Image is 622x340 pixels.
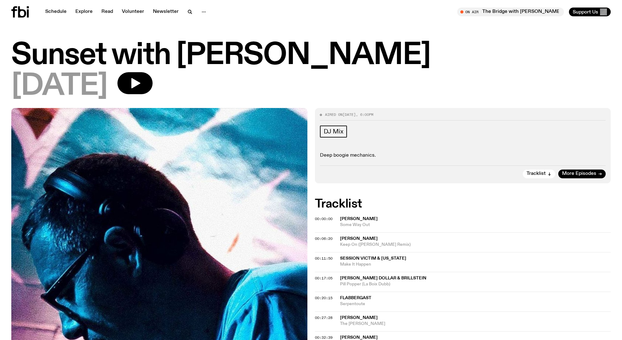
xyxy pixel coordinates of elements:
button: 00:27:28 [315,316,333,320]
span: Make It Happen [340,262,611,267]
button: Support Us [569,8,611,16]
button: On AirThe Bridge with [PERSON_NAME] [457,8,564,16]
span: [PERSON_NAME] [340,236,378,241]
a: DJ Mix [320,126,347,138]
button: 00:17:05 [315,277,333,280]
span: The [PERSON_NAME] [340,321,611,327]
span: [DATE] [343,112,356,117]
span: , 6:00pm [356,112,373,117]
button: 00:11:50 [315,257,333,260]
span: Tracklist [527,171,546,176]
a: Newsletter [149,8,182,16]
span: Session Victim & [US_STATE] [340,256,406,261]
button: 00:20:15 [315,296,333,300]
a: Schedule [41,8,70,16]
span: 00:27:28 [315,315,333,320]
span: More Episodes [562,171,596,176]
span: 00:00:00 [315,216,333,221]
button: Tracklist [523,170,555,178]
span: 00:32:39 [315,335,333,340]
span: 00:20:15 [315,295,333,300]
button: 00:32:39 [315,336,333,339]
a: Volunteer [118,8,148,16]
span: 00:06:20 [315,236,333,241]
span: Keep On ([PERSON_NAME] Remix) [340,242,611,248]
button: 00:06:20 [315,237,333,240]
h2: Tracklist [315,198,611,210]
a: Explore [72,8,96,16]
span: [PERSON_NAME] Dollar & Brillstein [340,276,426,280]
span: Some Way Out [340,222,611,228]
h1: Sunset with [PERSON_NAME] [11,41,611,70]
p: Deep boogie mechanics. [320,153,606,159]
span: Aired on [325,112,343,117]
a: Read [98,8,117,16]
span: Support Us [573,9,598,15]
span: [PERSON_NAME] [340,316,378,320]
span: Serpentoute [340,301,611,307]
span: Flabbergast [340,296,371,300]
span: DJ Mix [324,128,343,135]
span: [DATE] [11,72,107,100]
a: More Episodes [558,170,606,178]
span: Pill Popper (La Boix Dubb) [340,281,611,287]
button: 00:00:00 [315,217,333,221]
span: [PERSON_NAME] [340,335,378,340]
span: [PERSON_NAME] [340,217,378,221]
span: 00:17:05 [315,276,333,281]
span: 00:11:50 [315,256,333,261]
